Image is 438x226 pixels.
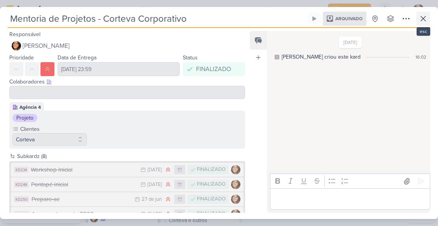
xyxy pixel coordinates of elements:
div: Prepare-se [32,195,131,204]
button: FINALIZADO [183,62,245,76]
div: [DATE] [147,167,162,172]
img: Karen Duarte [231,209,240,219]
div: KD250 [14,196,29,202]
div: Colaboradores [9,78,245,86]
img: Karen Duarte [231,165,240,174]
div: Workshop Inicial [31,165,137,174]
img: Karen Duarte [12,41,21,50]
div: FINALIZADO [197,195,226,203]
div: FINALIZADO [197,166,226,174]
div: Editor toolbar [270,174,430,189]
div: Agência 4 [19,104,41,111]
span: Arquivado [335,16,363,21]
button: Corteva [12,133,87,146]
button: [PERSON_NAME] [9,39,245,53]
span: [PERSON_NAME] [23,41,70,50]
input: Kard Sem Título [8,12,306,26]
div: Editor editing area: main [270,188,430,210]
div: FINALIZADO [197,210,226,218]
label: Data de Entrega [58,54,96,61]
div: Prioridade Alta [164,166,172,174]
div: Acompanhamento TESS [32,210,137,219]
label: Prioridade [9,54,34,61]
label: Responsável [9,31,40,38]
button: KD234 Workshop Inicial [DATE] FINALIZADO [11,163,244,177]
label: Status [183,54,198,61]
div: KD249 [14,181,29,188]
div: Ligar relógio [311,16,317,22]
div: esc [417,27,430,36]
div: [DATE] [147,182,162,187]
label: Clientes [19,125,87,133]
div: Subkardz (8) [17,152,245,160]
div: [DATE] [147,212,162,217]
img: Karen Duarte [231,180,240,189]
div: FINALIZADO [196,64,231,74]
button: KD250 Prepare-se 27 de jun FINALIZADO [11,192,244,206]
button: KD250 Acompanhamento TESS [DATE] FINALIZADO [11,207,244,221]
div: Projeto [16,114,33,122]
div: Prioridade Alta [164,210,172,218]
div: 16:02 [415,54,426,61]
div: [PERSON_NAME] criou este kard [282,53,361,61]
img: Karen Duarte [231,195,240,204]
div: KD250 [14,211,29,217]
div: 27 de jun [142,197,162,202]
div: KD234 [14,167,28,173]
div: Prioridade Alta [164,181,172,188]
button: KD249 Pontapé Inicial [DATE] FINALIZADO [11,177,244,191]
input: Select a date [58,62,180,76]
div: Arquivado [323,12,366,26]
div: Pontapé Inicial [31,180,137,189]
div: FINALIZADO [197,181,226,188]
div: Prioridade Alta [164,195,172,203]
